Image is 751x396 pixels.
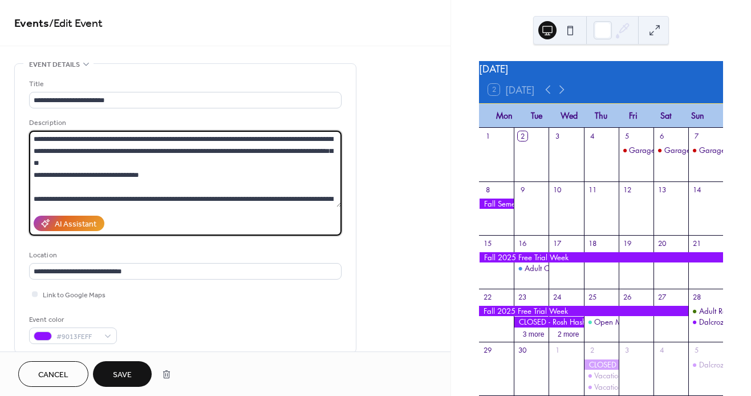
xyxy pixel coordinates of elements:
div: Fall 2025 Free Trial Week [479,306,688,316]
div: Dalcroze for Seniors [688,317,723,327]
div: 28 [692,292,701,302]
div: 11 [587,185,597,195]
div: 9 [518,185,527,195]
div: 8 [483,185,493,195]
div: AI Assistant [55,219,96,231]
div: [DATE] [479,61,723,76]
a: Events [14,13,49,35]
div: Tue [521,104,553,127]
div: Vacation Art Pods - [DATE] [594,382,679,392]
div: 5 [622,131,632,141]
div: Mon [488,104,521,127]
button: 3 more [518,328,549,339]
span: #9013FEFF [56,331,99,343]
button: Save [93,361,152,387]
div: 19 [622,239,632,248]
div: Open Mic Night [584,317,619,327]
div: 24 [553,292,562,302]
div: Adult Chamber Music & Chamber Orchestra Reading Party [525,263,717,273]
div: Garage Sale: Opening Night Art Show [619,145,653,155]
div: 30 [518,346,527,355]
div: 17 [553,239,562,248]
div: Dalcroze for Seniors [688,359,723,370]
span: / Edit Event [49,13,103,35]
div: Sat [649,104,682,127]
div: 7 [692,131,701,141]
div: 2 [518,131,527,141]
div: Garage Sale [664,145,707,155]
button: Cancel [18,361,88,387]
div: 13 [657,185,667,195]
div: 26 [622,292,632,302]
button: AI Assistant [34,216,104,231]
div: Adult Reiki and the Arts Workshop [688,306,723,316]
div: 14 [692,185,701,195]
div: 4 [587,131,597,141]
div: Garage Sale [688,145,723,155]
div: 21 [692,239,701,248]
div: Event color [29,314,115,326]
div: Title [29,78,339,90]
div: 18 [587,239,597,248]
span: Cancel [38,369,68,381]
div: 10 [553,185,562,195]
div: Garage Sale [699,145,742,155]
div: 23 [518,292,527,302]
div: Vacation Art Program - [GEOGRAPHIC_DATA] [594,370,744,381]
div: Description [29,117,339,129]
div: 2 [587,346,597,355]
div: 5 [692,346,701,355]
div: 6 [657,131,667,141]
div: Fall 2025 Free Trial Week [479,252,723,262]
div: CLOSED - Yom Kippur [584,359,619,370]
div: Fri [617,104,649,127]
div: Open Mic Night [594,317,648,327]
span: Save [113,369,132,381]
div: CLOSED - Rosh Hashanah [514,317,583,327]
span: Event details [29,59,80,71]
div: 27 [657,292,667,302]
div: Wed [553,104,585,127]
div: 1 [553,346,562,355]
div: Location [29,249,339,261]
div: 25 [587,292,597,302]
div: Garage Sale [653,145,688,155]
div: 1 [483,131,493,141]
div: Vacation Art Pods - Yom Kippur [584,382,619,392]
div: 3 [553,131,562,141]
div: 20 [657,239,667,248]
div: 22 [483,292,493,302]
div: Sun [681,104,714,127]
div: 16 [518,239,527,248]
div: Vacation Art Program - Yom Kippur [584,370,619,381]
span: Link to Google Maps [43,289,105,301]
div: 29 [483,346,493,355]
div: Thu [585,104,618,127]
div: Adult Chamber Music & Chamber Orchestra Reading Party [514,263,549,273]
div: 12 [622,185,632,195]
div: Fall Semester Begins [479,199,514,209]
div: 15 [483,239,493,248]
div: 4 [657,346,667,355]
button: 2 more [553,328,584,339]
div: 3 [622,346,632,355]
